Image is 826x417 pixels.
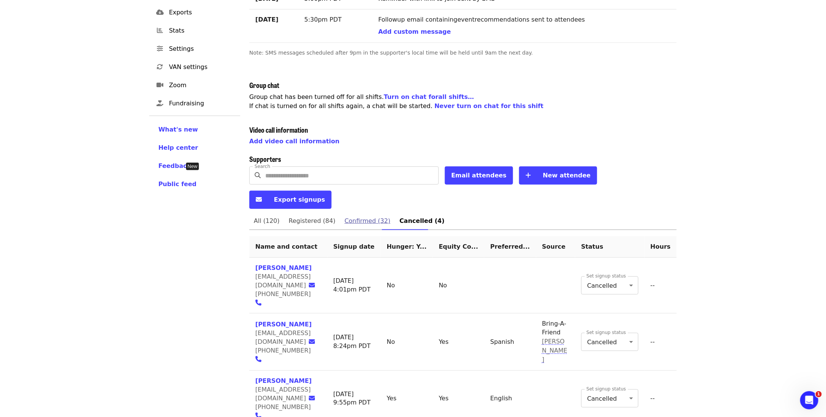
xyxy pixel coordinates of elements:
span: Public feed [158,180,197,188]
i: hand-holding-heart icon [156,100,163,107]
span: New attendee [543,172,591,179]
a: Fundraising [149,94,240,113]
a: phone icon [255,299,266,306]
span: Zoom [169,81,234,90]
span: Help center [158,144,198,151]
button: Email attendees [445,166,513,185]
i: envelope icon [309,282,315,289]
span: Group chat has been turned off for all shifts . If chat is turned on for all shifts again, a chat... [249,93,544,110]
a: All (120) [249,212,284,230]
span: [EMAIL_ADDRESS][DOMAIN_NAME] [255,329,311,345]
a: VAN settings [149,58,240,76]
i: envelope icon [309,395,315,402]
i: cloud-download icon [156,9,164,16]
strong: [DATE] [255,16,278,23]
a: Help center [158,143,231,152]
div: Cancelled [581,333,638,351]
label: Set signup status [587,331,626,335]
a: What's new [158,125,231,134]
i: search icon [255,172,261,179]
span: [PERSON_NAME] [542,338,568,363]
td: [DATE] 8:24pm PDT [327,314,381,371]
a: envelope icon [309,282,320,289]
a: Confirmed (32) [340,212,395,230]
label: Set signup status [587,274,626,279]
a: Settings [149,40,240,58]
button: Add custom message [378,27,451,36]
span: What's new [158,126,198,133]
span: [EMAIL_ADDRESS][DOMAIN_NAME] [255,386,311,402]
td: Spanish [484,314,536,371]
button: Export signups [249,191,332,209]
span: 1 [816,391,822,397]
span: Settings [169,44,234,53]
td: No [433,258,484,314]
a: Zoom [149,76,240,94]
i: phone icon [255,299,261,306]
span: Email attendees [451,172,507,179]
a: envelope icon [309,395,320,402]
label: Search [255,164,270,169]
th: Hours [645,236,677,258]
td: No [381,314,433,371]
span: [PHONE_NUMBER] [255,403,311,411]
span: Recruited by supporter Nina Palacios [542,337,569,364]
td: Bring-A-Friend [536,314,575,371]
td: -- [645,258,677,314]
th: Signup date [327,236,381,258]
iframe: Intercom live chat [800,391,818,409]
span: Export signups [274,196,325,203]
span: Video call information [249,125,308,135]
a: phone icon [255,356,266,363]
i: chart-bar icon [157,27,163,34]
th: Name and contact [249,236,327,258]
span: [PHONE_NUMBER] [255,347,311,354]
a: Exports [149,3,240,22]
i: plus icon [526,172,531,179]
a: Add video call information [249,138,339,145]
input: Search [265,166,439,185]
a: envelope icon [309,338,320,345]
a: Public feed [158,180,231,189]
label: Set signup status [587,387,626,392]
span: Equity Constituency [439,243,478,250]
span: Preferred Language [490,243,530,250]
span: Exports [169,8,234,17]
a: Cancelled (4) [395,212,449,230]
i: phone icon [255,356,261,363]
span: Add custom message [378,28,451,35]
i: envelope icon [309,338,315,345]
i: sliders-h icon [157,45,163,52]
span: Confirmed (32) [344,216,390,226]
span: VAN settings [169,63,234,72]
td: [DATE] 4:01pm PDT [327,258,381,314]
td: -- [645,314,677,371]
i: video icon [156,82,163,89]
a: Stats [149,22,240,40]
a: Turn on chat forall shifts… [384,93,474,100]
span: [PHONE_NUMBER] [255,290,311,298]
span: Fundraising [169,99,234,108]
span: Stats [169,26,234,35]
span: Status [581,243,604,250]
span: Note: SMS messages scheduled after 9pm in the supporter's local time will be held until 9am the n... [249,50,533,56]
div: Cancelled [581,276,638,295]
button: Never turn on chat for this shift [435,102,544,111]
span: Hunger: Yes/No [387,243,427,250]
span: Group chat [249,80,279,90]
span: 5:30pm PDT [304,16,342,23]
a: [PERSON_NAME] [255,377,312,384]
i: envelope icon [256,196,262,203]
th: Source [536,236,575,258]
span: [EMAIL_ADDRESS][DOMAIN_NAME] [255,273,311,289]
a: Registered (84) [284,212,340,230]
span: Supporters [249,154,281,164]
a: [PERSON_NAME] [255,321,312,328]
span: Cancelled (4) [399,216,444,226]
td: Followup email containing event recommendations sent to attendees [372,9,677,43]
span: All (120) [254,216,280,226]
span: Registered (84) [289,216,335,226]
i: sync icon [157,63,163,71]
a: [PERSON_NAME] [255,264,312,271]
td: No [381,258,433,314]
